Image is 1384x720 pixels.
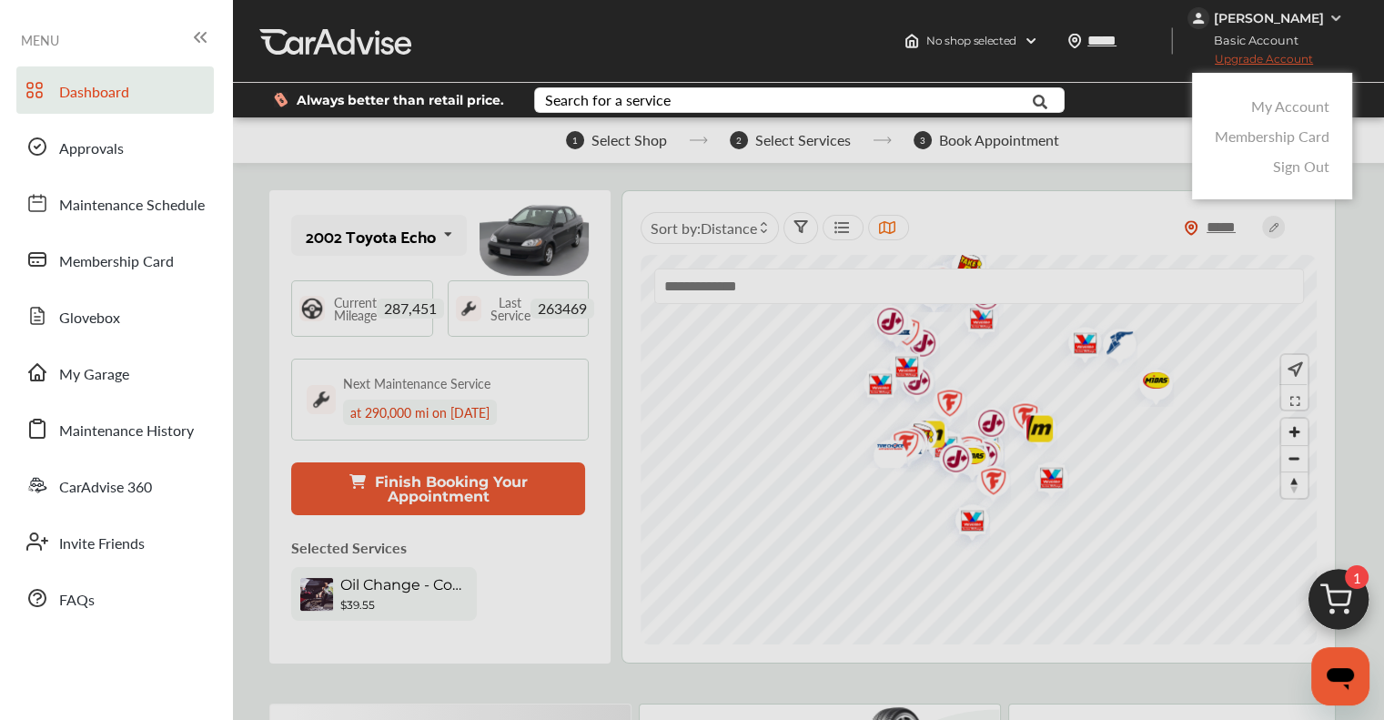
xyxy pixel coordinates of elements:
[1251,96,1329,117] a: My Account
[59,363,129,387] span: My Garage
[59,194,205,218] span: Maintenance Schedule
[274,92,288,107] img: dollor_label_vector.a70140d1.svg
[16,349,214,396] a: My Garage
[1295,561,1382,648] img: cart_icon.3d0951e8.svg
[16,179,214,227] a: Maintenance Schedule
[16,292,214,340] a: Glovebox
[59,307,120,330] span: Glovebox
[59,137,124,161] span: Approvals
[1273,156,1329,177] a: Sign Out
[16,236,214,283] a: Membership Card
[16,66,214,114] a: Dashboard
[545,93,671,107] div: Search for a service
[16,518,214,565] a: Invite Friends
[16,574,214,622] a: FAQs
[59,250,174,274] span: Membership Card
[59,420,194,443] span: Maintenance History
[1345,565,1369,589] span: 1
[59,532,145,556] span: Invite Friends
[16,405,214,452] a: Maintenance History
[59,589,95,613] span: FAQs
[1311,647,1369,705] iframe: Button to launch messaging window
[59,81,129,105] span: Dashboard
[59,476,152,500] span: CarAdvise 360
[297,94,504,106] span: Always better than retail price.
[16,123,214,170] a: Approvals
[21,33,59,47] span: MENU
[1215,126,1329,147] a: Membership Card
[16,461,214,509] a: CarAdvise 360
